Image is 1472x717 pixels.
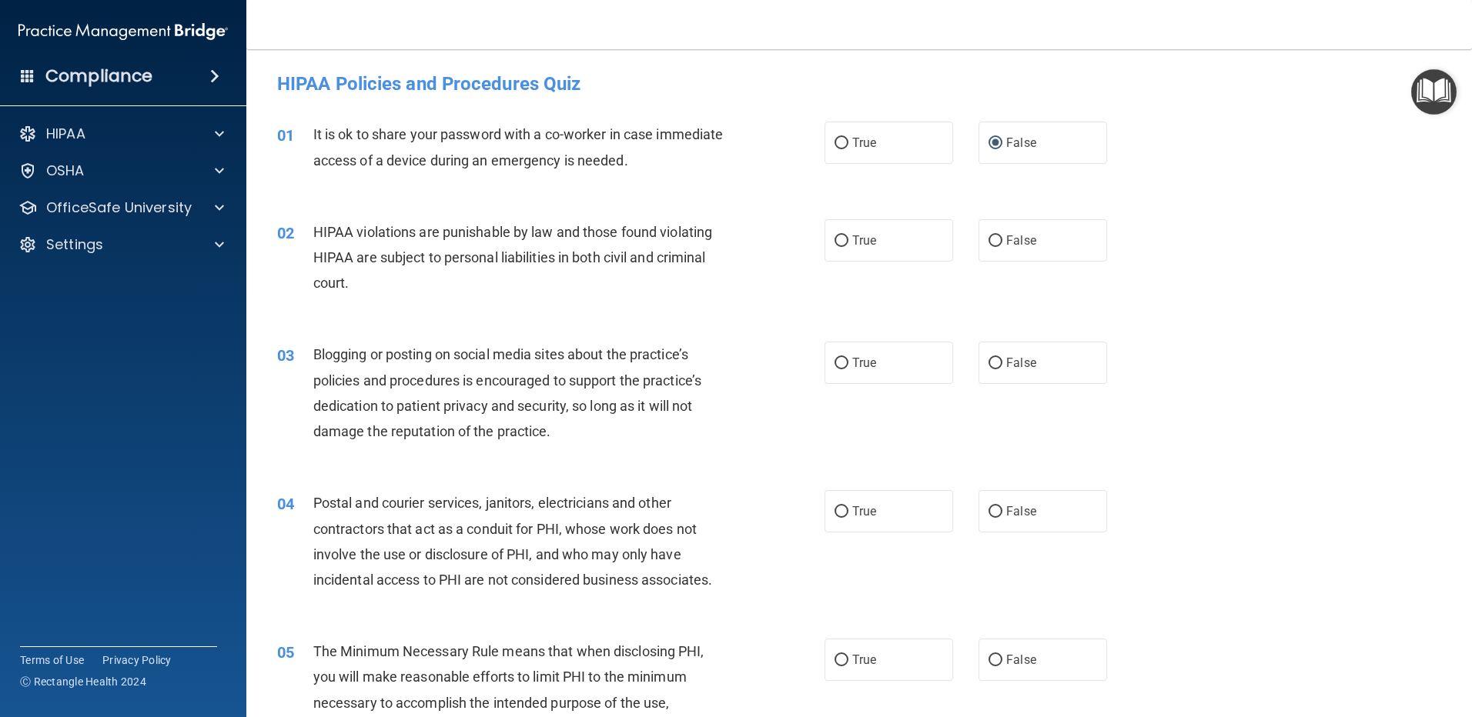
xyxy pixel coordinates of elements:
[852,355,876,370] span: True
[313,346,701,439] span: Blogging or posting on social media sites about the practice’s policies and procedures is encoura...
[277,495,294,513] span: 04
[46,235,103,254] p: Settings
[277,643,294,662] span: 05
[835,235,848,247] input: True
[989,655,1002,666] input: False
[835,138,848,149] input: True
[1006,504,1036,519] span: False
[313,224,712,291] span: HIPAA violations are punishable by law and those found violating HIPAA are subject to personal li...
[835,506,848,518] input: True
[1006,652,1036,667] span: False
[18,235,224,254] a: Settings
[835,655,848,666] input: True
[46,162,85,180] p: OSHA
[1411,69,1457,115] button: Open Resource Center
[46,125,85,143] p: HIPAA
[20,652,84,668] a: Terms of Use
[1006,355,1036,370] span: False
[277,346,294,365] span: 03
[989,235,1002,247] input: False
[989,358,1002,369] input: False
[277,126,294,145] span: 01
[852,135,876,150] span: True
[852,233,876,248] span: True
[18,162,224,180] a: OSHA
[852,652,876,667] span: True
[852,504,876,519] span: True
[46,198,192,217] p: OfficeSafe University
[1006,135,1036,150] span: False
[18,125,224,143] a: HIPAA
[277,74,1441,94] h4: HIPAA Policies and Procedures Quiz
[989,138,1002,149] input: False
[102,652,172,668] a: Privacy Policy
[1006,233,1036,248] span: False
[835,358,848,369] input: True
[1395,611,1454,669] iframe: Drift Widget Chat Controller
[18,16,228,47] img: PMB logo
[20,674,146,689] span: Ⓒ Rectangle Health 2024
[45,65,152,87] h4: Compliance
[18,198,224,217] a: OfficeSafe University
[313,126,724,168] span: It is ok to share your password with a co-worker in case immediate access of a device during an e...
[277,224,294,242] span: 02
[313,495,712,588] span: Postal and courier services, janitors, electricians and other contractors that act as a conduit f...
[989,506,1002,518] input: False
